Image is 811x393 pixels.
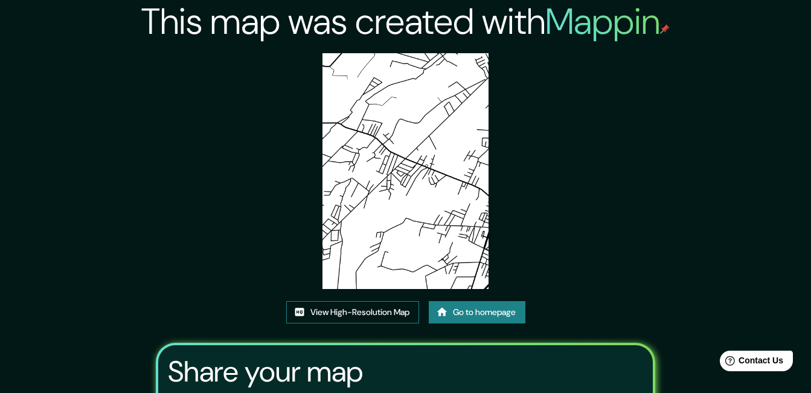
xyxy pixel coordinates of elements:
[660,24,670,34] img: mappin-pin
[429,301,525,323] a: Go to homepage
[704,346,798,380] iframe: Help widget launcher
[168,355,363,389] h3: Share your map
[286,301,419,323] a: View High-Resolution Map
[322,53,489,289] img: created-map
